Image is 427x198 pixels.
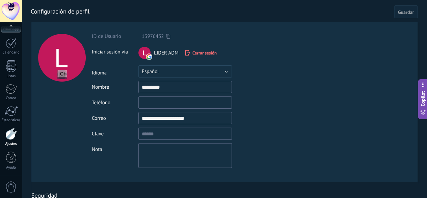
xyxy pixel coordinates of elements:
div: Correo [1,96,21,101]
span: Cerrar sesión [192,50,217,56]
div: Ajustes [1,142,21,146]
div: Nombre [92,84,138,90]
div: ID de Usuario [92,33,138,40]
div: Estadísticas [1,118,21,123]
span: Copilot [420,91,426,106]
span: Español [142,68,159,75]
div: Iniciar sesión vía [92,46,138,55]
div: Clave [92,131,138,137]
button: Guardar [394,5,418,18]
span: LIDER ADM [154,50,179,56]
div: Correo [92,115,138,122]
div: Nota [92,143,138,153]
div: Ayuda [1,166,21,170]
div: Listas [1,74,21,79]
button: Español [138,65,232,78]
div: Idioma [92,67,138,76]
div: Teléfono [92,100,138,106]
div: Calendario [1,50,21,55]
span: Guardar [398,10,414,15]
span: 13976432 [142,33,164,40]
